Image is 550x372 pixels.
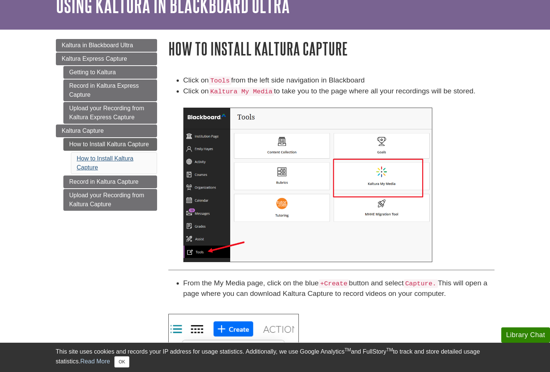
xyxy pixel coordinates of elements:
[345,347,351,352] sup: TM
[183,86,495,262] li: Click on to take you to the page where all your recordings will be stored.
[183,108,432,262] img: blackboard tools
[501,327,550,343] button: Library Chat
[56,52,157,65] a: Kaltura Express Capture
[77,155,133,171] a: How to Install Kaltura Capture
[63,102,157,124] a: Upload your Recording from Kaltura Express Capture
[114,356,129,367] button: Close
[62,55,127,62] span: Kaltura Express Capture
[56,39,157,52] a: Kaltura in Blackboard Ultra
[404,279,438,288] code: Capture.
[209,87,274,96] code: Kaltura My Media
[56,347,495,367] div: This site uses cookies and records your IP address for usage statistics. Additionally, we use Goo...
[62,127,104,134] span: Kaltura Capture
[56,39,157,211] div: Guide Page Menu
[63,175,157,188] a: Record in Kaltura Capture
[183,75,495,86] li: Click on from the left side navigation in Blackboard
[56,124,157,137] a: Kaltura Capture
[209,76,231,85] code: Tools
[63,138,157,151] a: How to Install Kaltura Capture
[63,66,157,79] a: Getting to Kaltura
[183,278,495,300] li: From the My Media page, click on the blue button and select This will open a page where you can d...
[80,358,110,364] a: Read More
[63,189,157,211] a: Upload your Recording from Kaltura Capture
[63,79,157,101] a: Record in Kaltura Express Capture
[387,347,393,352] sup: TM
[319,279,349,288] code: +Create
[62,42,133,48] span: Kaltura in Blackboard Ultra
[168,39,495,58] h1: How to Install Kaltura Capture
